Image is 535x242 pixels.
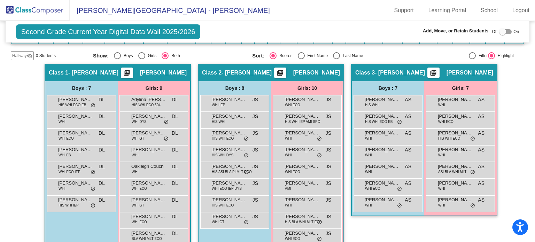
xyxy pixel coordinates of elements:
span: JS [253,146,258,154]
span: DL [99,113,105,120]
span: JS [326,230,331,237]
div: Boys : 7 [352,81,424,95]
span: WHI [365,153,372,158]
span: [PERSON_NAME] [58,163,93,170]
span: JS [253,163,258,170]
span: [PERSON_NAME] [PERSON_NAME] [285,213,319,220]
span: [PERSON_NAME] [285,196,319,203]
span: WHI GT [132,136,144,141]
span: AS [478,96,484,103]
span: AS [405,180,411,187]
mat-icon: visibility_off [27,53,32,58]
mat-radio-group: Select an option [252,52,406,59]
span: WHI GT [212,219,224,225]
span: Sort: [252,53,264,59]
span: [PERSON_NAME] [131,213,166,220]
span: WHI [59,119,65,124]
span: JS [253,213,258,220]
span: WHI [438,186,445,191]
span: [PERSON_NAME] [285,96,319,103]
span: HIS ASI BLA PI MLT ECO [212,169,252,174]
span: AS [478,180,484,187]
span: [PERSON_NAME] [285,180,319,187]
span: JS [253,196,258,204]
span: [PERSON_NAME] [211,146,246,153]
span: [PERSON_NAME] [131,196,166,203]
span: AS [405,163,411,170]
span: [PERSON_NAME] [58,113,93,120]
span: [PERSON_NAME] [58,146,93,153]
span: [PERSON_NAME] [58,180,93,187]
span: DL [172,230,178,237]
div: Both [169,53,180,59]
span: AS [478,130,484,137]
span: WHI [285,153,292,158]
span: do_not_disturb_alt [164,136,169,142]
span: DL [99,163,105,170]
span: WHI [132,153,138,158]
span: [PERSON_NAME] [285,130,319,136]
span: AS [405,113,411,120]
span: DL [99,146,105,154]
span: DL [99,96,105,103]
span: WHI EB [59,153,71,158]
span: WHI ECO IEP [59,169,80,174]
span: WHI [365,203,372,208]
span: [PERSON_NAME][GEOGRAPHIC_DATA] - [PERSON_NAME] [70,5,270,16]
span: HIS WHI ECO [212,136,234,141]
span: do_not_disturb_alt [91,186,95,192]
span: [PERSON_NAME] [438,196,473,203]
span: JS [253,113,258,120]
span: do_not_disturb_alt [470,136,475,142]
span: DL [172,96,178,103]
span: [PERSON_NAME] [131,130,166,136]
mat-icon: picture_as_pdf [429,69,437,79]
span: do_not_disturb_alt [397,119,402,125]
span: WHI [59,186,65,191]
a: Support [389,5,419,16]
mat-radio-group: Select an option [93,52,247,59]
span: WHI ECO [285,236,300,241]
span: JS [326,146,331,154]
span: [PERSON_NAME] [285,146,319,153]
span: do_not_disturb_alt [397,186,402,192]
span: AS [478,196,484,204]
span: AS [405,196,411,204]
span: AS [405,96,411,103]
span: AS [405,130,411,137]
div: Boys [121,53,133,59]
div: Girls [145,53,157,59]
span: WHI [365,136,372,141]
a: Logout [507,5,535,16]
span: WHI [438,102,445,108]
span: do_not_disturb_alt [317,136,322,142]
span: Oakleigh Couch [131,163,166,170]
span: [PERSON_NAME] [365,96,400,103]
span: WHI ECO [59,136,74,141]
span: [PERSON_NAME] [447,69,493,76]
div: Boys : 8 [199,81,271,95]
span: Class 2 [202,69,222,76]
span: Adylina [PERSON_NAME] [131,96,166,103]
span: AS [405,146,411,154]
span: DL [172,163,178,170]
div: Highlight [495,53,514,59]
span: do_not_disturb_alt [317,220,322,225]
span: [PERSON_NAME] [211,213,246,220]
span: WHI ECO [365,186,380,191]
span: WHI [438,203,445,208]
a: School [475,5,503,16]
span: On [513,29,519,35]
span: WHI [285,203,292,208]
span: [PERSON_NAME] [285,113,319,120]
mat-icon: picture_as_pdf [123,69,131,79]
span: DL [172,196,178,204]
span: do_not_disturb_alt [244,136,249,142]
span: WHI ECO [285,169,300,174]
span: [PERSON_NAME] [438,130,473,136]
span: AS [478,146,484,154]
span: BLA WHI MLT ECO [132,236,162,241]
span: do_not_disturb_alt [91,170,95,175]
span: - [PERSON_NAME] [68,69,118,76]
span: [PERSON_NAME] [438,180,473,187]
